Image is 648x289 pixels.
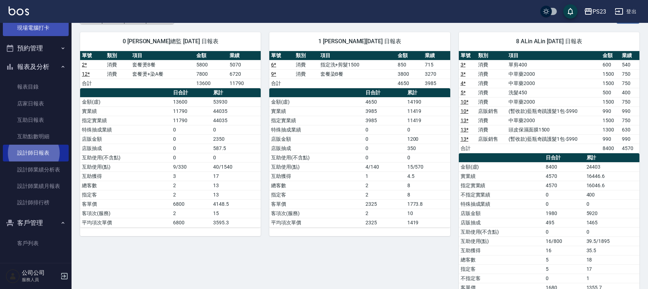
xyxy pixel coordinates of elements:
[80,106,171,116] td: 實業績
[80,88,261,228] table: a dense table
[105,51,130,60] th: 類別
[601,125,620,134] td: 1300
[459,218,544,227] td: 店販抽成
[406,125,450,134] td: 0
[80,153,171,162] td: 互助使用(不含點)
[211,199,261,209] td: 4148.5
[195,69,227,79] td: 7800
[459,144,476,153] td: 合計
[601,97,620,106] td: 1500
[620,144,639,153] td: 4570
[364,199,405,209] td: 2325
[585,209,639,218] td: 5920
[593,7,606,16] div: PS23
[544,255,584,264] td: 5
[211,218,261,227] td: 3595.3
[80,125,171,134] td: 特殊抽成業績
[211,134,261,144] td: 2350
[544,171,584,181] td: 4570
[269,209,364,218] td: 客項次(服務)
[269,97,364,106] td: 金額(虛)
[585,162,639,171] td: 24403
[544,199,584,209] td: 0
[3,178,69,194] a: 設計師業績月報表
[544,236,584,246] td: 16/800
[195,60,227,69] td: 5800
[364,171,405,181] td: 1
[585,246,639,255] td: 35.5
[105,60,130,69] td: 消費
[131,51,195,60] th: 項目
[467,38,631,45] span: 8 ALin ALin [DATE] 日報表
[507,69,601,79] td: 中草藥2000
[364,134,405,144] td: 0
[459,171,544,181] td: 實業績
[406,190,450,199] td: 8
[601,134,620,144] td: 990
[80,134,171,144] td: 店販金額
[3,128,69,145] a: 互助點數明細
[620,51,639,60] th: 業績
[563,4,578,19] button: save
[211,162,261,171] td: 40/1540
[80,116,171,125] td: 指定實業績
[269,88,450,228] table: a dense table
[396,60,423,69] td: 850
[507,125,601,134] td: 頭皮保濕面膜1500
[406,88,450,98] th: 累計
[364,209,405,218] td: 2
[3,145,69,161] a: 設計師日報表
[507,106,601,116] td: (暫收款)藍瓶奇蹟護髮1包-$990
[544,153,584,163] th: 日合計
[171,162,211,171] td: 9/330
[544,218,584,227] td: 495
[601,69,620,79] td: 1500
[294,60,319,69] td: 消費
[396,69,423,79] td: 3800
[601,51,620,60] th: 金額
[585,153,639,163] th: 累計
[319,60,396,69] td: 指定洗+剪髮1500
[601,60,620,69] td: 600
[459,199,544,209] td: 特殊抽成業績
[6,269,20,283] img: Person
[105,69,130,79] td: 消費
[195,79,227,88] td: 13600
[228,51,261,60] th: 業績
[423,51,450,60] th: 業績
[459,264,544,274] td: 指定客
[620,125,639,134] td: 630
[476,125,507,134] td: 消費
[80,51,105,60] th: 單號
[171,209,211,218] td: 2
[269,162,364,171] td: 互助使用(點)
[364,106,405,116] td: 3985
[544,209,584,218] td: 1980
[269,125,364,134] td: 特殊抽成業績
[507,97,601,106] td: 中草藥2000
[476,106,507,116] td: 店販銷售
[195,51,227,60] th: 金額
[364,97,405,106] td: 4650
[544,162,584,171] td: 8400
[459,190,544,199] td: 不指定實業績
[211,190,261,199] td: 13
[3,20,69,36] a: 現場電腦打卡
[269,79,294,88] td: 合計
[211,125,261,134] td: 0
[80,181,171,190] td: 總客數
[476,97,507,106] td: 消費
[364,190,405,199] td: 2
[294,69,319,79] td: 消費
[131,69,195,79] td: 套餐燙+染A餐
[620,60,639,69] td: 540
[364,144,405,153] td: 0
[585,274,639,283] td: 1
[459,162,544,171] td: 金額(虛)
[171,153,211,162] td: 0
[211,106,261,116] td: 44035
[319,69,396,79] td: 套餐染B餐
[406,218,450,227] td: 1419
[211,153,261,162] td: 0
[171,106,211,116] td: 11790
